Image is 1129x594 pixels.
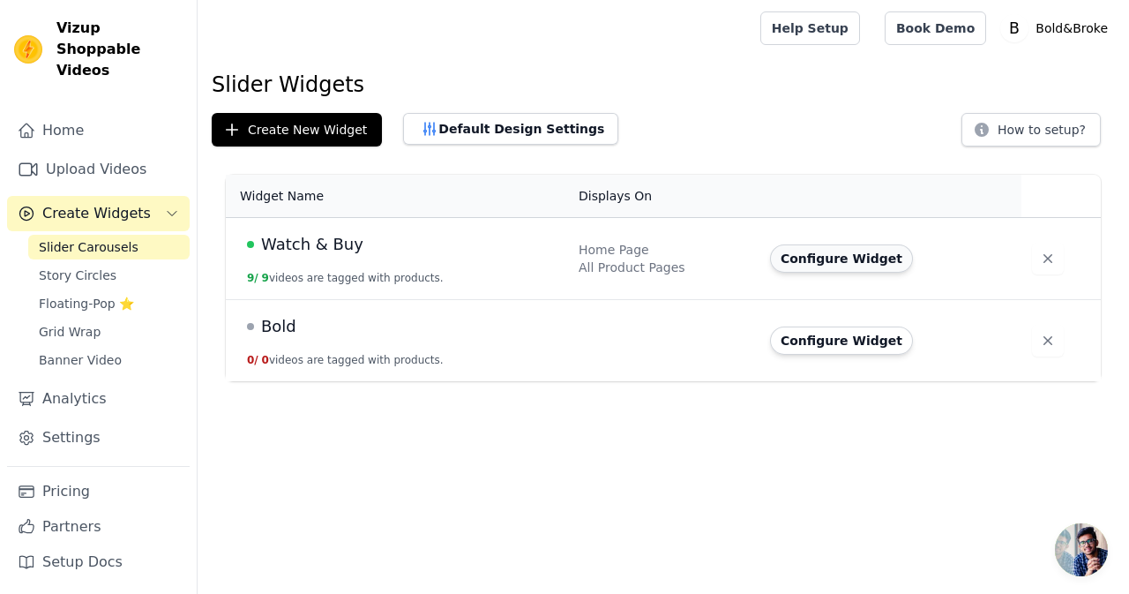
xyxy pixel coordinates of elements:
span: Watch & Buy [261,232,363,257]
div: Open chat [1055,523,1108,576]
th: Widget Name [226,175,568,218]
span: Draft Status [247,323,254,330]
button: 0/ 0videos are tagged with products. [247,353,444,367]
button: 9/ 9videos are tagged with products. [247,271,444,285]
a: Home [7,113,190,148]
p: Bold&Broke [1028,12,1115,44]
span: Banner Video [39,351,122,369]
a: How to setup? [961,125,1101,142]
img: Vizup [14,35,42,64]
a: Banner Video [28,348,190,372]
th: Displays On [568,175,759,218]
span: Create Widgets [42,203,151,224]
button: Default Design Settings [403,113,618,145]
a: Slider Carousels [28,235,190,259]
button: Create Widgets [7,196,190,231]
a: Floating-Pop ⭐ [28,291,190,316]
a: Partners [7,509,190,545]
span: Vizup Shoppable Videos [56,18,183,81]
span: Floating-Pop ⭐ [39,295,134,312]
div: All Product Pages [579,259,749,276]
span: Story Circles [39,267,116,284]
a: Help Setup [760,11,860,45]
a: Grid Wrap [28,320,190,344]
button: Configure Widget [770,327,913,355]
span: Bold [261,314,296,339]
button: Create New Widget [212,113,382,147]
button: B Bold&Broke [1000,12,1115,44]
button: Configure Widget [770,244,913,273]
a: Book Demo [885,11,986,45]
div: Home Page [579,241,749,259]
a: Story Circles [28,263,190,288]
button: How to setup? [961,113,1101,147]
span: 0 [262,354,269,366]
span: 0 / [247,354,258,366]
h1: Slider Widgets [212,71,1115,99]
button: Delete widget [1032,243,1064,274]
span: 9 [262,272,269,284]
a: Upload Videos [7,152,190,187]
span: 9 / [247,272,258,284]
span: Live Published [247,241,254,248]
a: Setup Docs [7,545,190,580]
button: Delete widget [1032,325,1064,357]
span: Grid Wrap [39,323,101,341]
span: Slider Carousels [39,238,138,256]
a: Pricing [7,474,190,509]
text: B [1009,19,1020,37]
a: Analytics [7,381,190,417]
a: Settings [7,420,190,455]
